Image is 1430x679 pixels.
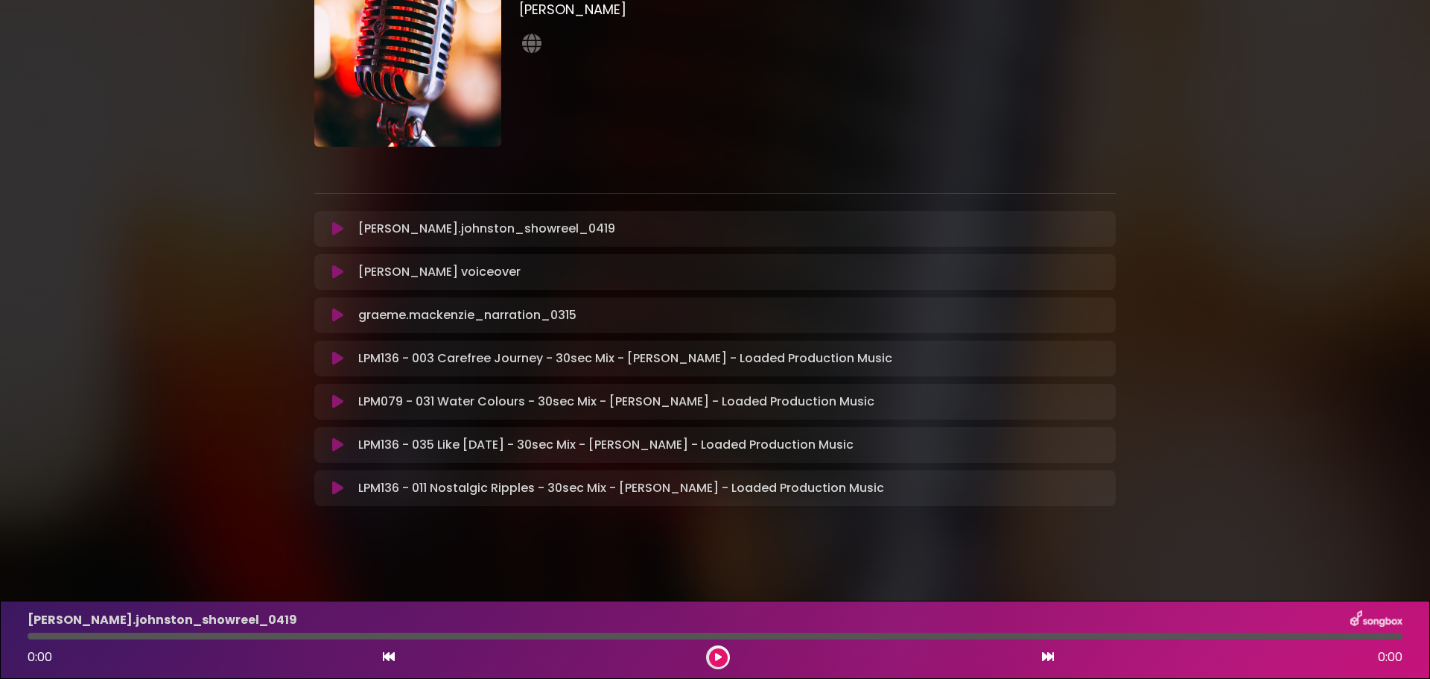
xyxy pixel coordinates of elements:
[358,350,892,367] p: LPM136 - 003 Carefree Journey - 30sec Mix - [PERSON_NAME] - Loaded Production Music
[358,220,615,238] p: [PERSON_NAME].johnston_showreel_0419
[358,393,874,411] p: LPM079 - 031 Water Colours - 30sec Mix - [PERSON_NAME] - Loaded Production Music
[358,479,884,497] p: LPM136 - 011 Nostalgic Ripples - 30sec Mix - [PERSON_NAME] - Loaded Production Music
[358,263,521,281] p: [PERSON_NAME] voiceover
[358,306,576,324] p: graeme.mackenzie_narration_0315
[519,1,1116,18] h3: [PERSON_NAME]
[358,436,854,454] p: LPM136 - 035 Like [DATE] - 30sec Mix - [PERSON_NAME] - Loaded Production Music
